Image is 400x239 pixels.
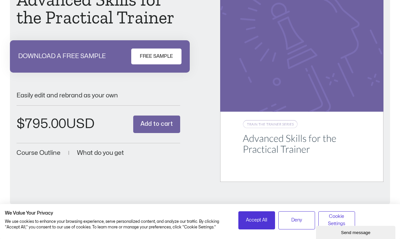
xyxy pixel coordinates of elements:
[17,92,180,99] p: Easily edit and rebrand as your own
[316,224,397,239] iframe: chat widget
[5,219,228,230] p: We use cookies to enhance your browsing experience, serve personalized content, and analyze our t...
[77,150,124,156] a: What do you get
[246,217,267,224] span: Accept All
[17,118,25,130] span: $
[140,52,173,60] span: FREE SAMPLE
[291,217,302,224] span: Deny
[5,210,228,216] h2: We Value Your Privacy
[318,211,355,229] button: Adjust cookie preferences
[278,211,315,229] button: Deny all cookies
[238,211,275,229] button: Accept all cookies
[18,53,106,59] p: DOWNLOAD A FREE SAMPLE
[323,213,351,228] span: Cookie Settings
[17,150,60,156] a: Course Outline
[17,118,66,130] bdi: 795.00
[131,49,181,64] a: FREE SAMPLE
[133,116,180,133] button: Add to cart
